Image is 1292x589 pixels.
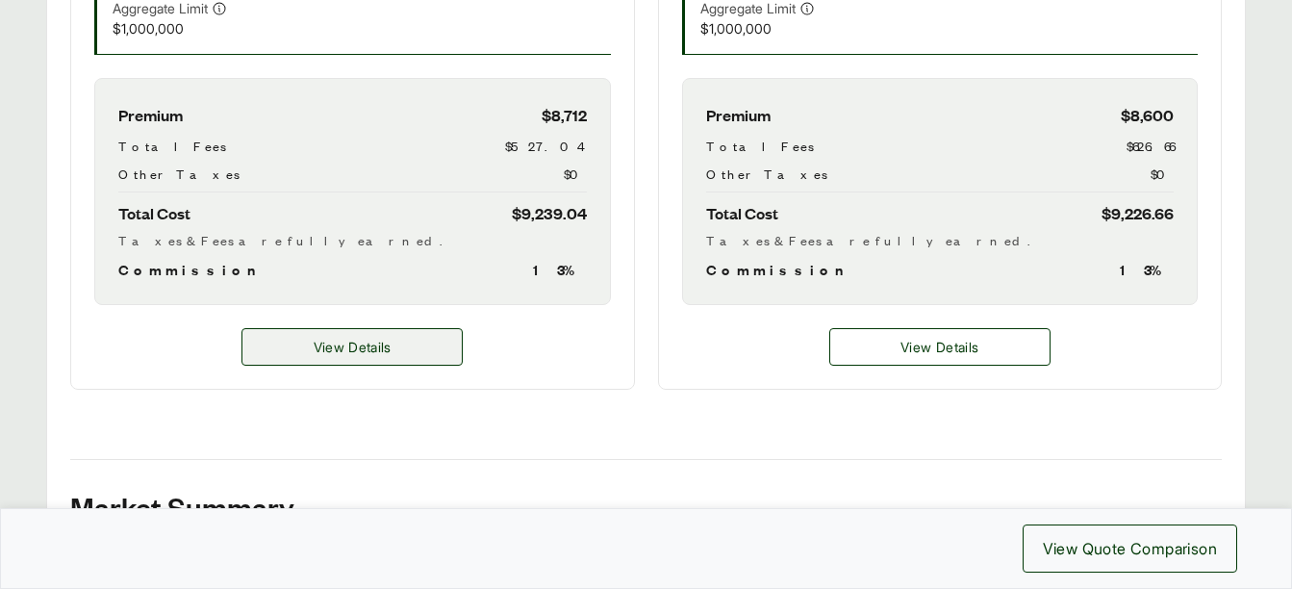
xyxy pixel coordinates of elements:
[118,164,240,184] span: Other Taxes
[542,102,587,128] span: $8,712
[1127,136,1174,156] span: $626.66
[118,136,226,156] span: Total Fees
[118,200,190,226] span: Total Cost
[1102,200,1174,226] span: $9,226.66
[706,102,771,128] span: Premium
[241,328,463,366] button: View Details
[1043,537,1217,560] span: View Quote Comparison
[1151,164,1174,184] span: $0
[533,258,587,281] span: 13 %
[118,230,587,250] div: Taxes & Fees are fully earned.
[829,328,1051,366] button: View Details
[700,18,861,38] span: $1,000,000
[900,337,978,357] span: View Details
[70,491,1222,522] h2: Market Summary
[118,258,265,281] span: Commission
[564,164,587,184] span: $0
[1023,525,1237,573] button: View Quote Comparison
[118,102,183,128] span: Premium
[505,136,587,156] span: $527.04
[706,136,814,156] span: Total Fees
[1120,258,1174,281] span: 13 %
[829,328,1051,366] a: Hiscox details
[1121,102,1174,128] span: $8,600
[706,164,827,184] span: Other Taxes
[113,18,273,38] span: $1,000,000
[706,200,778,226] span: Total Cost
[314,337,392,357] span: View Details
[706,230,1175,250] div: Taxes & Fees are fully earned.
[706,258,852,281] span: Commission
[241,328,463,366] a: Tango details
[512,200,587,226] span: $9,239.04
